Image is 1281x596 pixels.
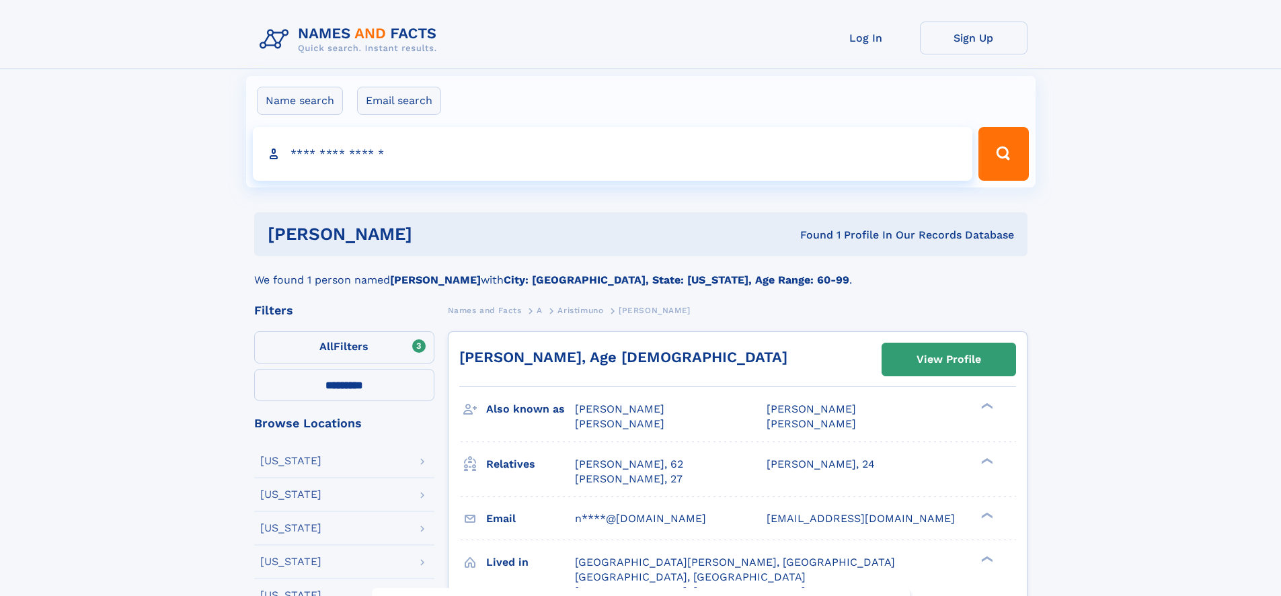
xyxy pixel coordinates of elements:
span: [PERSON_NAME] [575,417,664,430]
button: Search Button [978,127,1028,181]
a: View Profile [882,343,1015,376]
div: We found 1 person named with . [254,256,1027,288]
a: Aristimuno [557,302,603,318]
span: All [319,340,334,353]
span: A [537,306,543,315]
a: [PERSON_NAME], 24 [767,457,875,472]
div: Browse Locations [254,417,434,429]
a: Log In [812,22,920,54]
b: City: [GEOGRAPHIC_DATA], State: [US_STATE], Age Range: 60-99 [504,273,849,286]
span: [PERSON_NAME] [619,306,691,315]
span: [PERSON_NAME] [575,402,664,415]
span: Aristimuno [557,306,603,315]
span: [PERSON_NAME] [767,402,856,415]
h3: Lived in [486,551,575,574]
h3: Relatives [486,453,575,476]
span: [PERSON_NAME] [767,417,856,430]
label: Filters [254,331,434,364]
div: Filters [254,304,434,316]
span: [GEOGRAPHIC_DATA], [GEOGRAPHIC_DATA] [575,570,806,583]
div: ❯ [978,511,994,519]
h3: Email [486,507,575,530]
label: Email search [357,87,441,115]
a: Sign Up [920,22,1027,54]
label: Name search [257,87,343,115]
a: [PERSON_NAME], Age [DEMOGRAPHIC_DATA] [459,349,787,366]
div: [US_STATE] [260,556,321,567]
div: [US_STATE] [260,456,321,466]
div: ❯ [978,554,994,563]
a: [PERSON_NAME], 27 [575,472,683,486]
span: [GEOGRAPHIC_DATA][PERSON_NAME], [GEOGRAPHIC_DATA] [575,556,895,568]
div: View Profile [917,344,981,375]
div: ❯ [978,456,994,465]
span: [EMAIL_ADDRESS][DOMAIN_NAME] [767,512,955,525]
a: [PERSON_NAME], 62 [575,457,683,472]
a: Names and Facts [448,302,522,318]
input: search input [253,127,973,181]
div: Found 1 Profile In Our Records Database [606,228,1014,243]
div: [US_STATE] [260,523,321,534]
b: [PERSON_NAME] [390,273,481,286]
div: [US_STATE] [260,489,321,500]
a: A [537,302,543,318]
img: Logo Names and Facts [254,22,448,58]
h3: Also known as [486,398,575,421]
div: ❯ [978,402,994,411]
h1: [PERSON_NAME] [268,226,607,243]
